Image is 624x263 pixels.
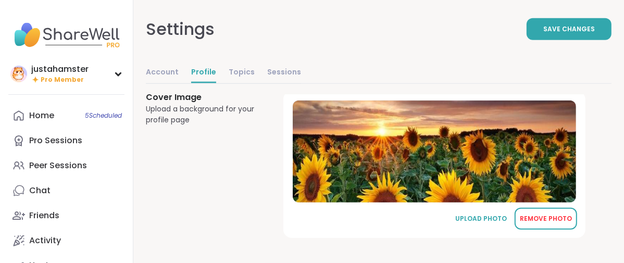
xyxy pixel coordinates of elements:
div: UPLOAD PHOTO [455,214,507,223]
h3: Cover Image [146,91,258,104]
a: Peer Sessions [8,153,124,178]
a: Profile [191,62,216,83]
div: Settings [146,17,215,42]
span: 5 Scheduled [85,111,122,120]
img: justahamster [10,66,27,82]
a: Home5Scheduled [8,103,124,128]
a: Activity [8,228,124,253]
a: Friends [8,203,124,228]
a: Account [146,62,179,83]
button: UPLOAD PHOTO [450,208,513,230]
span: Pro Member [41,76,84,84]
div: Activity [29,235,61,246]
img: ShareWell Nav Logo [8,17,124,53]
div: REMOVE PHOTO [520,214,572,223]
a: Chat [8,178,124,203]
div: Upload a background for your profile page [146,104,258,126]
a: Pro Sessions [8,128,124,153]
a: Topics [229,62,255,83]
button: Save Changes [527,18,611,40]
div: Chat [29,185,51,196]
span: Save Changes [543,24,595,34]
div: Pro Sessions [29,135,82,146]
div: justahamster [31,64,89,75]
button: REMOVE PHOTO [515,208,577,230]
a: Sessions [267,62,301,83]
div: Peer Sessions [29,160,87,171]
div: Friends [29,210,59,221]
div: Home [29,110,54,121]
